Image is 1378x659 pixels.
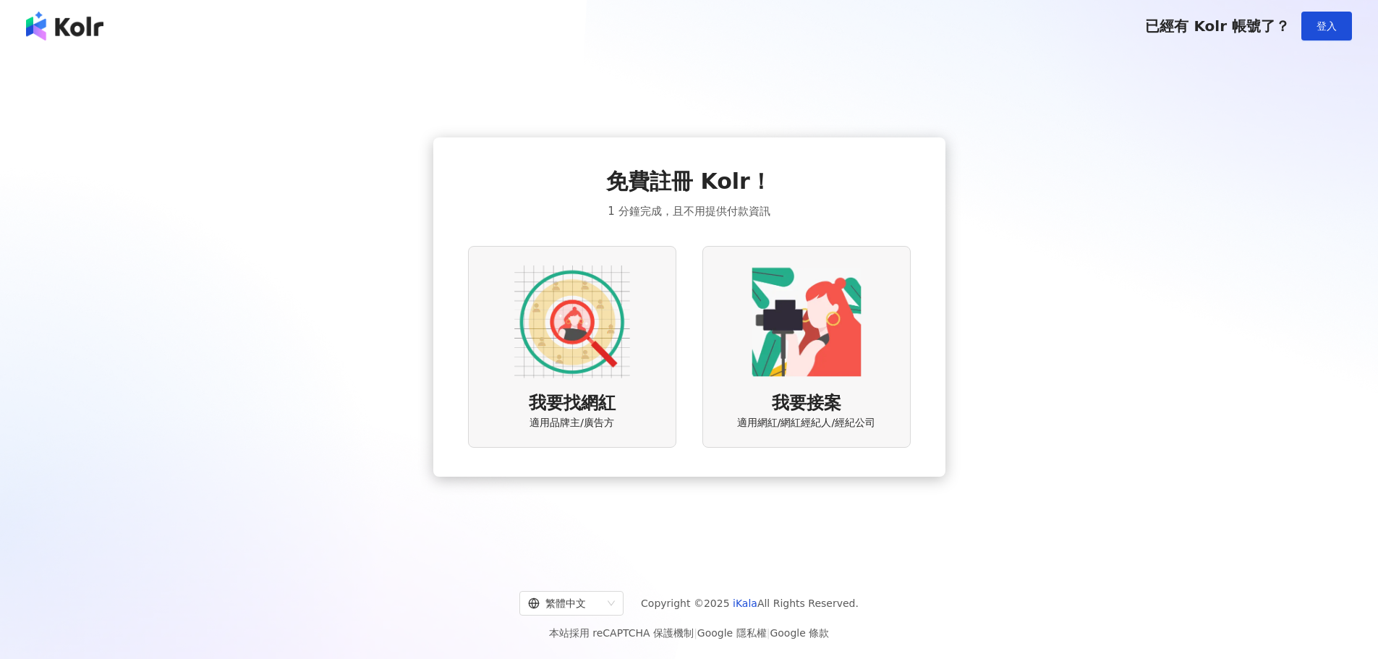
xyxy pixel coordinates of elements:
img: logo [26,12,103,41]
span: 我要找網紅 [529,391,616,416]
span: 適用網紅/網紅經紀人/經紀公司 [737,416,875,430]
span: | [767,627,770,639]
span: 登入 [1317,20,1337,32]
span: Copyright © 2025 All Rights Reserved. [641,595,859,612]
span: 免費註冊 Kolr！ [606,166,772,197]
img: KOL identity option [749,264,864,380]
span: | [694,627,697,639]
div: 繁體中文 [528,592,602,615]
span: 已經有 Kolr 帳號了？ [1145,17,1290,35]
span: 本站採用 reCAPTCHA 保護機制 [549,624,829,642]
a: Google 條款 [770,627,829,639]
span: 1 分鐘完成，且不用提供付款資訊 [608,203,770,220]
button: 登入 [1301,12,1352,41]
a: Google 隱私權 [697,627,767,639]
span: 適用品牌主/廣告方 [529,416,614,430]
img: AD identity option [514,264,630,380]
span: 我要接案 [772,391,841,416]
a: iKala [733,598,757,609]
